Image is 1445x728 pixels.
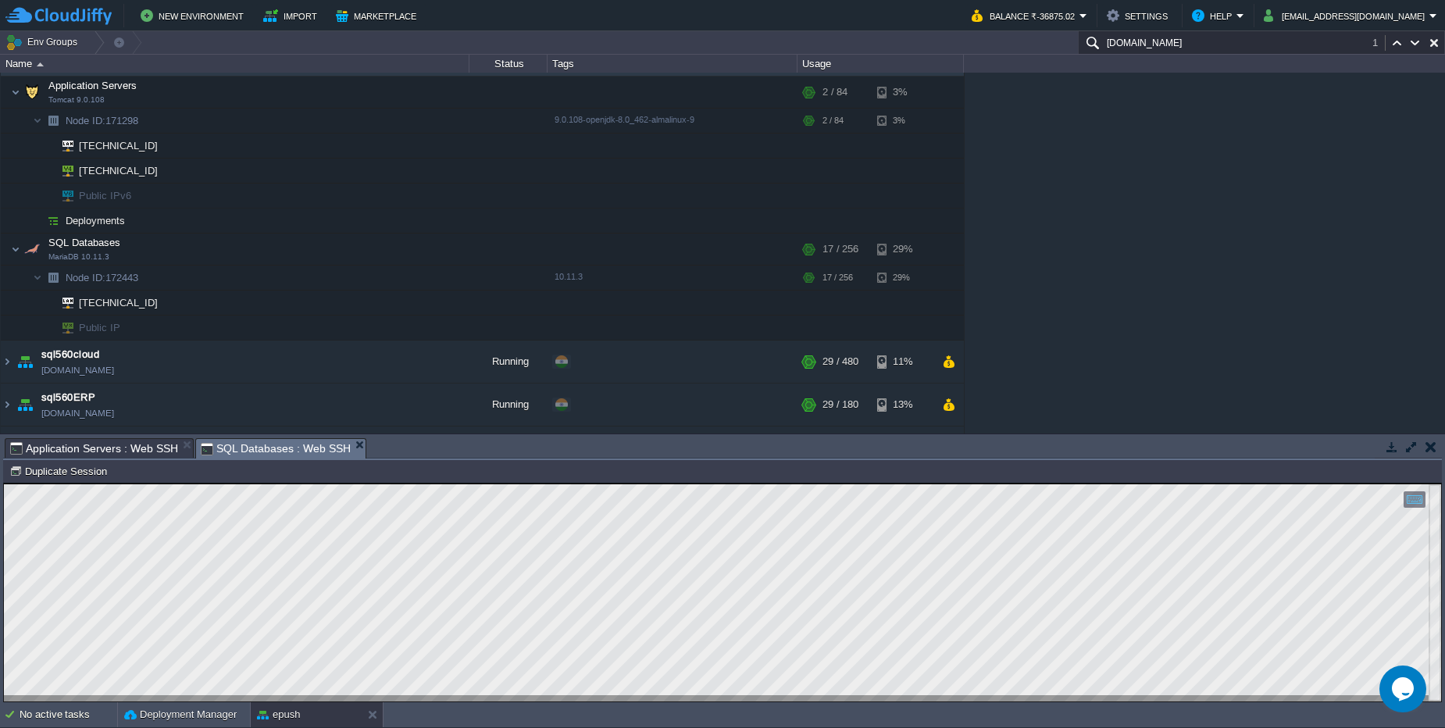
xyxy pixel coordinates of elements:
[257,707,300,723] button: epush
[47,79,139,92] span: Application Servers
[77,322,123,334] a: Public IP
[52,184,73,208] img: AMDAwAAAACH5BAEAAAAALAAAAAABAAEAAAICRAEAOw==
[5,6,112,26] img: CloudJiffy
[822,234,858,265] div: 17 / 256
[877,341,928,383] div: 11%
[9,464,112,478] button: Duplicate Session
[14,426,36,469] img: AMDAwAAAACH5BAEAAAAALAAAAAABAAEAAAICRAEAOw==
[33,109,42,133] img: AMDAwAAAACH5BAEAAAAALAAAAAABAAEAAAICRAEAOw==
[469,426,548,469] div: Running
[41,433,97,448] a: sql560Guru
[263,6,322,25] button: Import
[877,266,928,290] div: 29%
[555,115,694,124] span: 9.0.108-openjdk-8.0_462-almalinux-9
[1107,6,1172,25] button: Settings
[47,236,123,249] span: SQL Databases
[42,159,52,183] img: AMDAwAAAACH5BAEAAAAALAAAAAABAAEAAAICRAEAOw==
[21,77,43,108] img: AMDAwAAAACH5BAEAAAAALAAAAAABAAEAAAICRAEAOw==
[822,109,844,133] div: 2 / 84
[41,362,114,378] span: [DOMAIN_NAME]
[48,252,109,262] span: MariaDB 10.11.3
[64,114,141,127] span: 171298
[64,214,127,227] a: Deployments
[77,184,134,208] span: Public IPv6
[77,134,160,158] span: [TECHNICAL_ID]
[42,266,64,290] img: AMDAwAAAACH5BAEAAAAALAAAAAABAAEAAAICRAEAOw==
[877,234,928,265] div: 29%
[48,95,105,105] span: Tomcat 9.0.108
[1,341,13,383] img: AMDAwAAAACH5BAEAAAAALAAAAAABAAEAAAICRAEAOw==
[469,341,548,383] div: Running
[469,384,548,426] div: Running
[1,426,13,469] img: AMDAwAAAACH5BAEAAAAALAAAAAABAAEAAAICRAEAOw==
[37,62,44,66] img: AMDAwAAAACH5BAEAAAAALAAAAAABAAEAAAICRAEAOw==
[822,77,847,108] div: 2 / 84
[2,55,469,73] div: Name
[47,80,139,91] a: Application ServersTomcat 9.0.108
[47,237,123,248] a: SQL DatabasesMariaDB 10.11.3
[798,55,963,73] div: Usage
[52,316,73,340] img: AMDAwAAAACH5BAEAAAAALAAAAAABAAEAAAICRAEAOw==
[124,707,237,723] button: Deployment Manager
[1192,6,1236,25] button: Help
[877,77,928,108] div: 3%
[77,140,160,152] a: [TECHNICAL_ID]
[877,109,928,133] div: 3%
[822,384,858,426] div: 29 / 180
[555,272,583,281] span: 10.11.3
[877,426,928,469] div: 19%
[877,384,928,426] div: 13%
[141,6,248,25] button: New Environment
[42,184,52,208] img: AMDAwAAAACH5BAEAAAAALAAAAAABAAEAAAICRAEAOw==
[33,209,42,233] img: AMDAwAAAACH5BAEAAAAALAAAAAABAAEAAAICRAEAOw==
[77,190,134,202] a: Public IPv6
[201,439,351,459] span: SQL Databases : Web SSH
[822,426,858,469] div: 30 / 476
[77,291,160,315] span: [TECHNICAL_ID]
[20,702,117,727] div: No active tasks
[66,115,105,127] span: Node ID:
[42,134,52,158] img: AMDAwAAAACH5BAEAAAAALAAAAAABAAEAAAICRAEAOw==
[41,390,95,405] a: sql560ERP
[11,77,20,108] img: AMDAwAAAACH5BAEAAAAALAAAAAABAAEAAAICRAEAOw==
[4,484,1441,701] iframe: To enrich screen reader interactions, please activate Accessibility in Grammarly extension settings
[52,134,73,158] img: AMDAwAAAACH5BAEAAAAALAAAAAABAAEAAAICRAEAOw==
[470,55,547,73] div: Status
[822,341,858,383] div: 29 / 480
[10,439,178,458] span: Application Servers : Web SSH
[42,209,64,233] img: AMDAwAAAACH5BAEAAAAALAAAAAABAAEAAAICRAEAOw==
[822,266,853,290] div: 17 / 256
[77,297,160,309] a: [TECHNICAL_ID]
[33,266,42,290] img: AMDAwAAAACH5BAEAAAAALAAAAAABAAEAAAICRAEAOw==
[64,271,141,284] a: Node ID:172443
[66,272,105,284] span: Node ID:
[5,31,83,53] button: Env Groups
[1,384,13,426] img: AMDAwAAAACH5BAEAAAAALAAAAAABAAEAAAICRAEAOw==
[41,405,114,421] span: [DOMAIN_NAME]
[548,55,797,73] div: Tags
[42,316,52,340] img: AMDAwAAAACH5BAEAAAAALAAAAAABAAEAAAICRAEAOw==
[52,291,73,315] img: AMDAwAAAACH5BAEAAAAALAAAAAABAAEAAAICRAEAOw==
[21,234,43,265] img: AMDAwAAAACH5BAEAAAAALAAAAAABAAEAAAICRAEAOw==
[64,114,141,127] a: Node ID:171298
[42,291,52,315] img: AMDAwAAAACH5BAEAAAAALAAAAAABAAEAAAICRAEAOw==
[11,234,20,265] img: AMDAwAAAACH5BAEAAAAALAAAAAABAAEAAAICRAEAOw==
[77,316,123,340] span: Public IP
[42,109,64,133] img: AMDAwAAAACH5BAEAAAAALAAAAAABAAEAAAICRAEAOw==
[14,384,36,426] img: AMDAwAAAACH5BAEAAAAALAAAAAABAAEAAAICRAEAOw==
[14,341,36,383] img: AMDAwAAAACH5BAEAAAAALAAAAAABAAEAAAICRAEAOw==
[64,271,141,284] span: 172443
[1372,35,1386,51] div: 1
[1264,6,1429,25] button: [EMAIL_ADDRESS][DOMAIN_NAME]
[41,347,99,362] a: sql560cloud
[77,165,160,177] a: [TECHNICAL_ID]
[77,159,160,183] span: [TECHNICAL_ID]
[972,6,1079,25] button: Balance ₹-36875.02
[336,6,421,25] button: Marketplace
[1379,666,1429,712] iframe: chat widget
[52,159,73,183] img: AMDAwAAAACH5BAEAAAAALAAAAAABAAEAAAICRAEAOw==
